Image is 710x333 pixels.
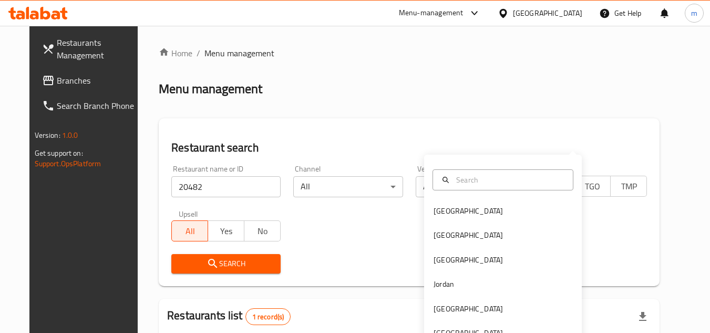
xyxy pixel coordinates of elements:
[34,93,148,118] a: Search Branch Phone
[244,220,281,241] button: No
[513,7,582,19] div: [GEOGRAPHIC_DATA]
[197,47,200,59] li: /
[208,220,244,241] button: Yes
[171,254,281,274] button: Search
[204,47,274,59] span: Menu management
[176,224,204,239] span: All
[615,179,643,194] span: TMP
[212,224,240,239] span: Yes
[171,140,647,156] h2: Restaurant search
[34,68,148,93] a: Branches
[171,220,208,241] button: All
[249,224,276,239] span: No
[610,176,647,197] button: TMP
[57,99,140,112] span: Search Branch Phone
[180,257,272,270] span: Search
[434,205,503,217] div: [GEOGRAPHIC_DATA]
[57,36,140,62] span: Restaurants Management
[630,304,655,329] div: Export file
[35,128,60,142] span: Version:
[34,30,148,68] a: Restaurants Management
[245,308,291,325] div: Total records count
[62,128,78,142] span: 1.0.0
[399,7,464,19] div: Menu-management
[574,176,611,197] button: TGO
[691,7,697,19] span: m
[35,157,101,170] a: Support.OpsPlatform
[452,174,567,186] input: Search
[159,47,660,59] nav: breadcrumb
[416,176,525,197] div: All
[167,308,291,325] h2: Restaurants list
[434,229,503,241] div: [GEOGRAPHIC_DATA]
[57,74,140,87] span: Branches
[579,179,606,194] span: TGO
[35,146,83,160] span: Get support on:
[171,176,281,197] input: Search for restaurant name or ID..
[246,312,291,322] span: 1 record(s)
[293,176,403,197] div: All
[159,47,192,59] a: Home
[434,254,503,266] div: [GEOGRAPHIC_DATA]
[434,278,454,290] div: Jordan
[179,210,198,217] label: Upsell
[434,303,503,315] div: [GEOGRAPHIC_DATA]
[159,80,262,97] h2: Menu management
